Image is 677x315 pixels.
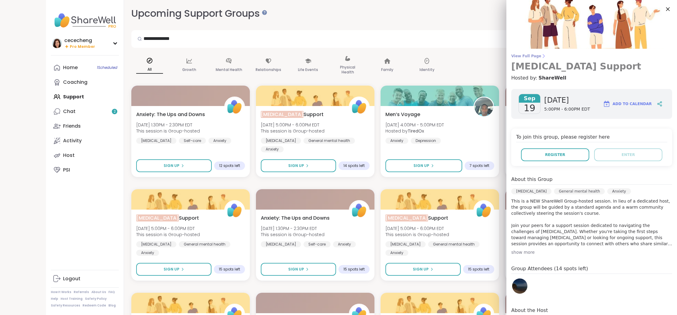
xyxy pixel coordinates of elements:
[511,74,672,82] h4: Hosted by:
[519,94,540,103] span: Sep
[261,241,301,247] div: [MEDICAL_DATA]
[333,241,356,247] div: Anxiety
[219,163,240,168] span: 12 spots left
[261,111,324,118] span: Support
[298,66,318,73] p: Life Events
[343,163,365,168] span: 14 spots left
[385,263,461,276] button: Sign Up
[63,137,82,144] div: Activity
[74,290,89,294] a: Referrals
[51,133,119,148] a: Activity
[385,232,449,238] span: This session is Group-hosted
[385,214,448,222] span: Support
[385,111,420,118] span: Men’s Voyage
[114,109,116,114] span: 2
[420,66,434,73] p: Identity
[136,159,212,172] button: Sign Up
[131,7,265,20] h2: Upcoming Support Groups
[511,265,672,274] h4: Group Attendees (14 spots left)
[136,128,200,134] span: This session is Group-hosted
[385,214,428,221] span: [MEDICAL_DATA]
[261,232,324,238] span: This session is Group-hosted
[262,10,267,15] iframe: Spotlight
[63,64,78,71] div: Home
[385,122,444,128] span: [DATE] 4:00PM - 5:00PM EDT
[219,267,240,272] span: 15 spots left
[288,267,304,272] span: Sign Up
[385,159,462,172] button: Sign Up
[136,232,200,238] span: This session is Group-hosted
[511,188,551,194] div: [MEDICAL_DATA]
[63,275,80,282] div: Logout
[51,104,119,119] a: Chat2
[164,163,179,168] span: Sign Up
[524,103,535,114] span: 19
[208,138,231,144] div: Anxiety
[511,54,672,72] a: View Full Page[MEDICAL_DATA] Support
[52,38,62,48] img: cececheng
[261,225,324,232] span: [DATE] 1:30PM - 2:30PM EDT
[544,95,590,105] span: [DATE]
[136,263,211,276] button: Sign Up
[385,241,426,247] div: [MEDICAL_DATA]
[83,303,106,308] a: Redeem Code
[136,66,163,74] p: All
[303,241,331,247] div: Self-care
[413,267,429,272] span: Sign Up
[51,303,80,308] a: Safety Resources
[408,128,424,134] b: TiredOx
[97,65,117,70] span: 1 Scheduled
[51,297,58,301] a: Help
[428,241,480,247] div: General mental health
[261,263,336,276] button: Sign Up
[216,66,242,73] p: Mental Health
[51,75,119,90] a: Coaching
[70,44,95,49] span: Pro Member
[385,250,408,256] div: Anxiety
[51,148,119,163] a: Host
[261,146,284,152] div: Anxiety
[261,111,303,118] span: [MEDICAL_DATA]
[64,37,95,44] div: cececheng
[385,128,444,134] span: Hosted by
[136,241,176,247] div: [MEDICAL_DATA]
[261,122,324,128] span: [DATE] 5:00PM - 6:00PM EDT
[225,201,244,220] img: ShareWell
[108,290,115,294] a: FAQ
[350,97,369,116] img: ShareWell
[511,176,552,183] h4: About this Group
[511,249,672,255] div: show more
[470,163,489,168] span: 7 spots left
[182,66,196,73] p: Growth
[51,271,119,286] a: Logout
[63,108,76,115] div: Chat
[256,66,281,73] p: Relationships
[521,148,589,161] button: Register
[512,278,527,294] img: fenec
[545,152,565,157] span: Register
[61,297,83,301] a: Host Training
[179,138,206,144] div: Self-care
[603,100,610,108] img: ShareWell Logomark
[91,290,106,294] a: About Us
[516,133,667,142] h4: To join this group, please register here
[164,267,179,272] span: Sign Up
[225,97,244,116] img: ShareWell
[334,64,361,76] p: Physical Health
[136,225,200,232] span: [DATE] 5:00PM - 6:00PM EDT
[136,138,176,144] div: [MEDICAL_DATA]
[381,66,393,73] p: Family
[136,214,179,221] span: [MEDICAL_DATA]
[600,97,654,111] button: Add to Calendar
[622,152,635,157] span: Enter
[554,188,605,194] div: General mental health
[85,297,107,301] a: Safety Policy
[303,138,355,144] div: General mental health
[63,152,75,159] div: Host
[411,138,441,144] div: Depression
[343,267,365,272] span: 15 spots left
[385,225,449,232] span: [DATE] 5:00PM - 6:00PM EDT
[511,54,672,58] span: View Full Page
[511,278,528,295] a: fenec
[51,119,119,133] a: Friends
